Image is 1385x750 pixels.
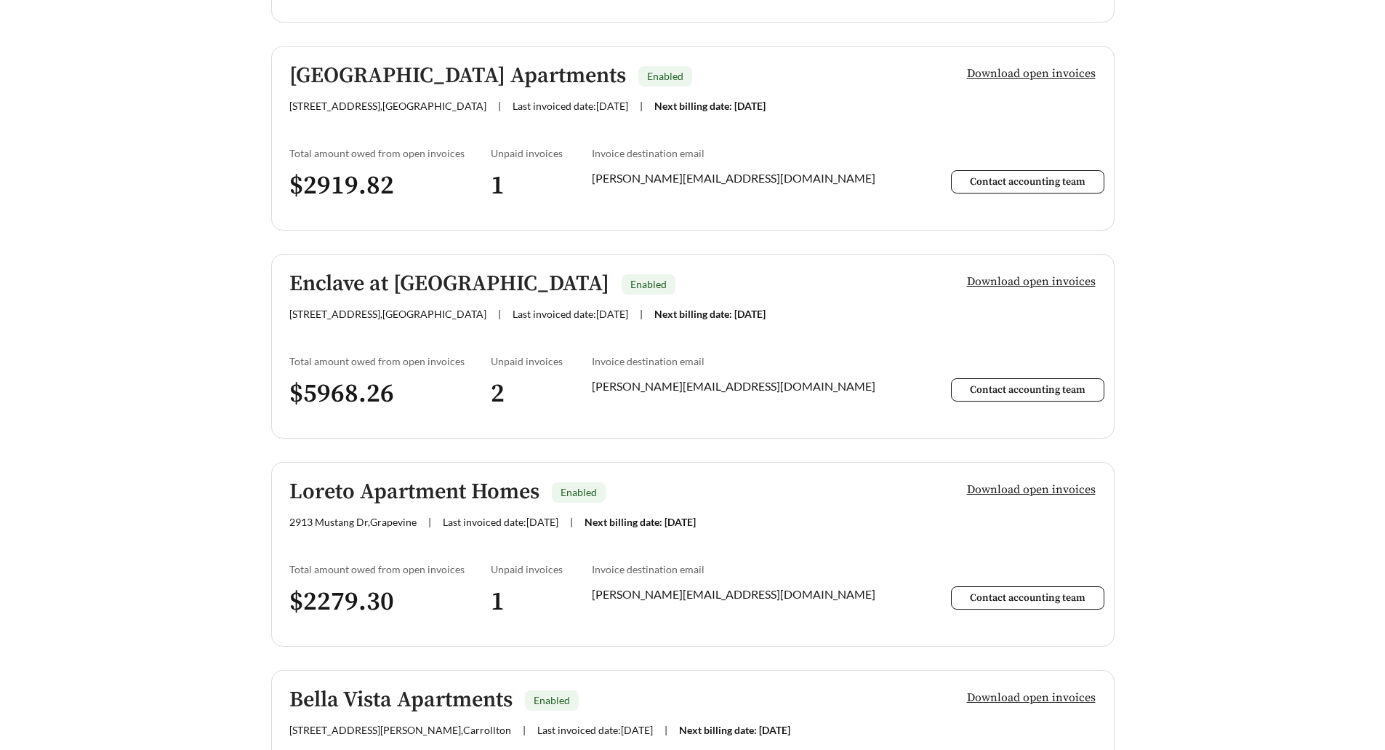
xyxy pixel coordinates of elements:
[970,175,1085,188] span: Contact accounting team
[491,147,592,159] div: Unpaid invoices
[289,169,491,202] h3: $ 2919.82
[951,170,1104,194] button: Contact accounting team
[289,64,626,88] h5: [GEOGRAPHIC_DATA] Apartments
[289,480,539,504] h5: Loreto Apartment Homes
[647,70,683,82] span: Enabled
[970,591,1085,605] span: Contact accounting team
[491,586,592,618] h3: 1
[592,563,894,575] div: Invoice destination email
[513,100,628,112] span: Last invoiced date: [DATE]
[955,685,1096,716] button: Download open invoices
[491,563,592,575] div: Unpaid invoices
[967,689,1096,706] span: Download open invoices
[289,308,486,320] span: [STREET_ADDRESS] , [GEOGRAPHIC_DATA]
[955,61,1096,92] button: Download open invoices
[592,147,894,159] div: Invoice destination email
[665,724,667,736] span: |
[513,308,628,320] span: Last invoiced date: [DATE]
[289,272,609,296] h5: Enclave at [GEOGRAPHIC_DATA]
[537,724,653,736] span: Last invoiced date: [DATE]
[491,355,592,367] div: Unpaid invoices
[561,486,597,498] span: Enabled
[498,100,501,112] span: |
[498,308,501,320] span: |
[640,308,643,320] span: |
[640,100,643,112] span: |
[585,516,696,528] span: Next billing date: [DATE]
[570,516,573,528] span: |
[951,586,1104,610] button: Contact accounting team
[592,169,894,187] div: [PERSON_NAME][EMAIL_ADDRESS][DOMAIN_NAME]
[967,481,1096,498] span: Download open invoices
[491,378,592,410] h3: 2
[654,100,766,112] span: Next billing date: [DATE]
[955,269,1096,300] button: Download open invoices
[630,278,667,290] span: Enabled
[955,477,1096,508] button: Download open invoices
[289,586,491,618] h3: $ 2279.30
[654,308,766,320] span: Next billing date: [DATE]
[679,724,790,736] span: Next billing date: [DATE]
[967,273,1096,290] span: Download open invoices
[967,65,1096,82] span: Download open invoices
[289,378,491,410] h3: $ 5968.26
[289,147,491,159] div: Total amount owed from open invoices
[951,378,1104,402] button: Contact accounting team
[289,355,491,367] div: Total amount owed from open invoices
[428,516,431,528] span: |
[289,100,486,112] span: [STREET_ADDRESS] , [GEOGRAPHIC_DATA]
[289,688,513,712] h5: Bella Vista Apartments
[443,516,558,528] span: Last invoiced date: [DATE]
[592,378,894,395] div: [PERSON_NAME][EMAIL_ADDRESS][DOMAIN_NAME]
[534,694,570,706] span: Enabled
[289,724,511,736] span: [STREET_ADDRESS][PERSON_NAME] , Carrollton
[289,516,417,528] span: 2913 Mustang Dr , Grapevine
[491,169,592,202] h3: 1
[523,724,526,736] span: |
[271,254,1115,439] a: Enclave at [GEOGRAPHIC_DATA]Enabled[STREET_ADDRESS],[GEOGRAPHIC_DATA]|Last invoiced date:[DATE]|N...
[970,383,1085,396] span: Contact accounting team
[592,355,894,367] div: Invoice destination email
[271,462,1115,647] a: Loreto Apartment HomesEnabled2913 Mustang Dr,Grapevine|Last invoiced date:[DATE]|Next billing dat...
[271,46,1115,231] a: [GEOGRAPHIC_DATA] ApartmentsEnabled[STREET_ADDRESS],[GEOGRAPHIC_DATA]|Last invoiced date:[DATE]|N...
[592,586,894,603] div: [PERSON_NAME][EMAIL_ADDRESS][DOMAIN_NAME]
[289,563,491,575] div: Total amount owed from open invoices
